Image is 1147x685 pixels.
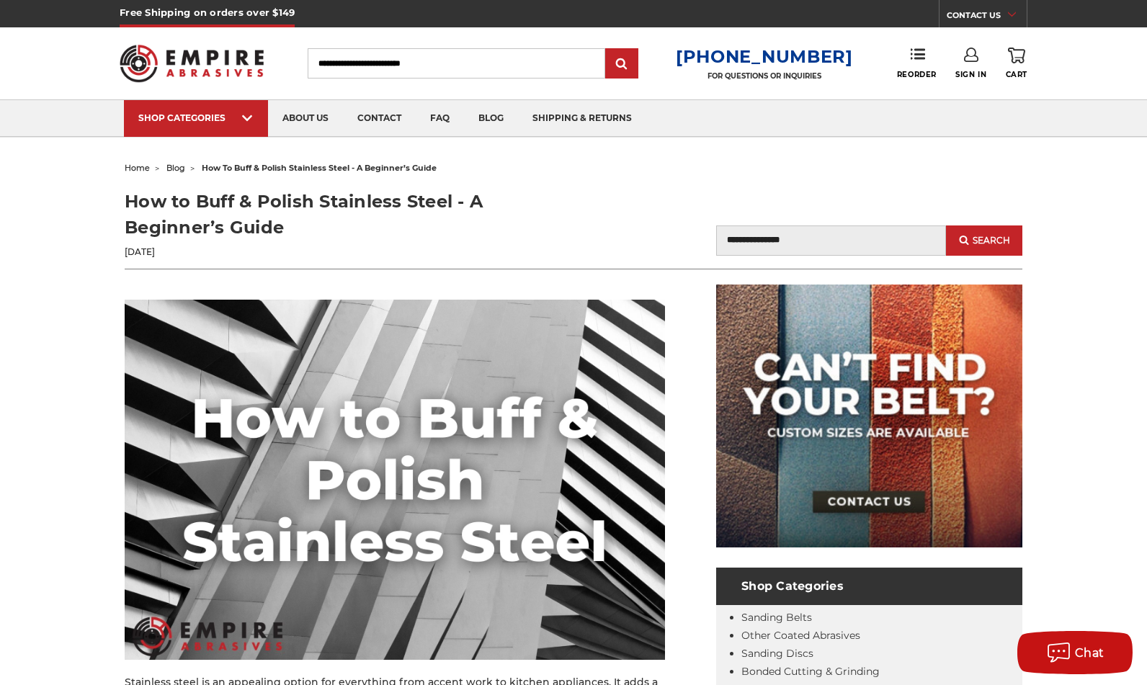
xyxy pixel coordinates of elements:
[120,35,264,91] img: Empire Abrasives
[518,100,646,137] a: shipping & returns
[464,100,518,137] a: blog
[741,665,880,678] a: Bonded Cutting & Grinding
[125,300,665,660] img: How to Buff & Polish Stainless Steel - A Beginner’s Guide
[202,163,437,173] span: how to buff & polish stainless steel - a beginner’s guide
[716,285,1022,547] img: promo banner for custom belts.
[741,647,813,660] a: Sanding Discs
[716,568,1022,605] h4: Shop Categories
[955,70,986,79] span: Sign In
[125,163,150,173] a: home
[1006,70,1027,79] span: Cart
[1017,631,1133,674] button: Chat
[125,246,573,259] p: [DATE]
[946,225,1022,256] button: Search
[1075,646,1104,660] span: Chat
[897,48,937,79] a: Reorder
[125,189,573,241] h1: How to Buff & Polish Stainless Steel - A Beginner’s Guide
[343,100,416,137] a: contact
[973,236,1010,246] span: Search
[1006,48,1027,79] a: Cart
[897,70,937,79] span: Reorder
[138,112,254,123] div: SHOP CATEGORIES
[947,7,1027,27] a: CONTACT US
[741,611,812,624] a: Sanding Belts
[416,100,464,137] a: faq
[268,100,343,137] a: about us
[676,71,853,81] p: FOR QUESTIONS OR INQUIRIES
[741,629,860,642] a: Other Coated Abrasives
[166,163,185,173] a: blog
[607,50,636,79] input: Submit
[676,46,853,67] a: [PHONE_NUMBER]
